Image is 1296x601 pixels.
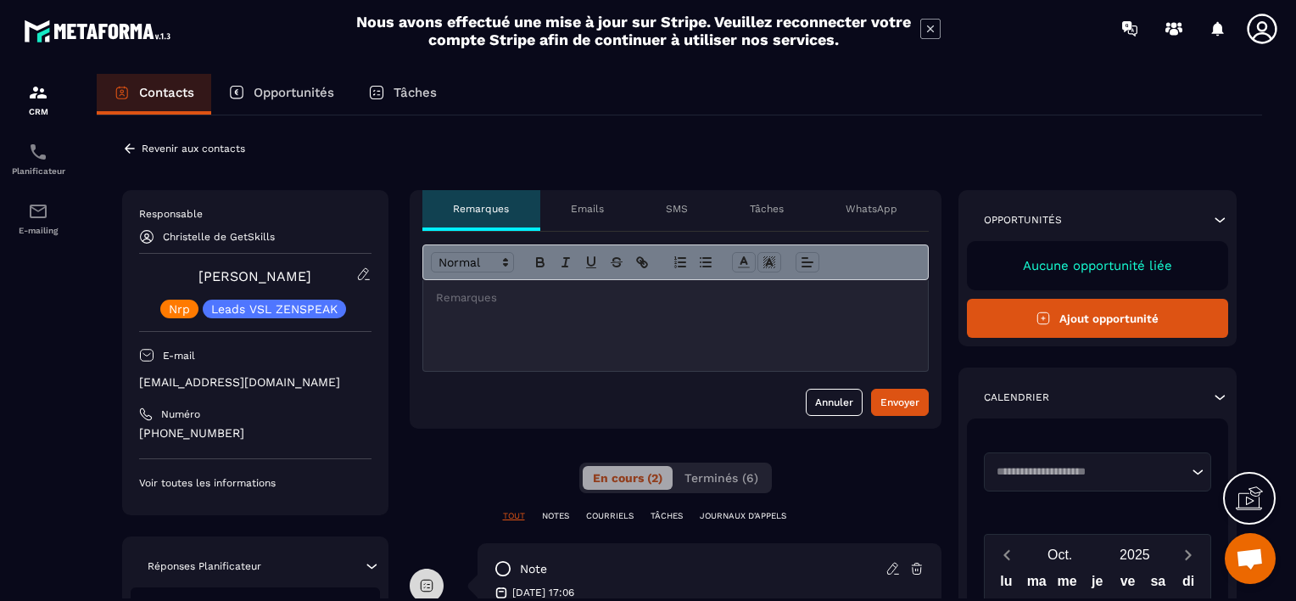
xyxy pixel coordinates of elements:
p: Responsable [139,207,371,221]
p: E-mailing [4,226,72,235]
input: Search for option [991,463,1188,480]
img: scheduler [28,142,48,162]
a: Tâches [351,74,454,115]
button: En cours (2) [583,466,673,490]
div: me [1052,570,1082,599]
p: WhatsApp [846,202,897,216]
a: [PERSON_NAME] [198,268,311,284]
div: di [1173,570,1204,599]
img: logo [24,15,176,47]
p: NOTES [542,510,569,522]
p: [EMAIL_ADDRESS][DOMAIN_NAME] [139,374,371,390]
div: Search for option [984,452,1212,491]
a: formationformationCRM [4,70,72,129]
p: Christelle de GetSkills [163,231,275,243]
p: TOUT [503,510,525,522]
div: Envoyer [880,394,919,411]
p: E-mail [163,349,195,362]
div: lu [992,570,1022,599]
p: Tâches [750,202,784,216]
div: ma [1021,570,1052,599]
a: Opportunités [211,74,351,115]
img: formation [28,82,48,103]
a: Contacts [97,74,211,115]
p: Leads VSL ZENSPEAK [211,303,338,315]
button: Envoyer [871,389,929,416]
a: emailemailE-mailing [4,188,72,248]
p: Calendrier [984,390,1049,404]
p: Nrp [169,303,190,315]
p: Réponses Planificateur [148,559,261,573]
p: Aucune opportunité liée [984,258,1212,273]
p: Remarques [453,202,509,216]
p: TÂCHES [651,510,683,522]
p: [PHONE_NUMBER] [139,425,371,441]
p: Opportunités [984,213,1062,227]
p: JOURNAUX D'APPELS [700,510,786,522]
p: [DATE] 17:06 [512,586,574,599]
div: sa [1142,570,1173,599]
p: Revenir aux contacts [142,143,245,154]
button: Annuler [806,389,863,416]
div: Ouvrir le chat [1225,533,1276,584]
button: Open months overlay [1023,540,1098,570]
p: Planificateur [4,166,72,176]
h2: Nous avons effectué une mise à jour sur Stripe. Veuillez reconnecter votre compte Stripe afin de ... [355,13,912,48]
p: note [520,561,547,577]
span: En cours (2) [593,471,662,485]
a: schedulerschedulerPlanificateur [4,129,72,188]
p: CRM [4,107,72,116]
div: ve [1113,570,1143,599]
p: SMS [666,202,688,216]
button: Previous month [992,543,1023,566]
p: Opportunités [254,85,334,100]
span: Terminés (6) [684,471,758,485]
button: Terminés (6) [674,466,768,490]
p: Contacts [139,85,194,100]
img: email [28,201,48,222]
p: COURRIELS [586,510,634,522]
p: Tâches [394,85,437,100]
button: Next month [1172,543,1204,566]
p: Voir toutes les informations [139,476,371,490]
button: Ajout opportunité [967,299,1229,338]
button: Open years overlay [1098,540,1172,570]
p: Numéro [161,407,200,421]
p: Emails [571,202,604,216]
div: je [1082,570,1113,599]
